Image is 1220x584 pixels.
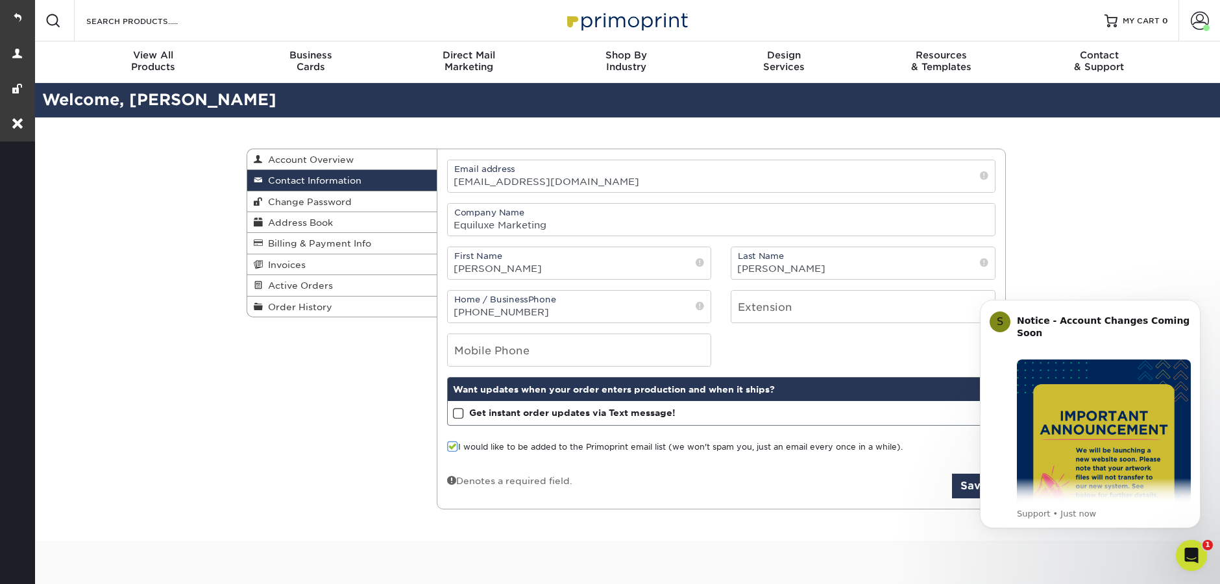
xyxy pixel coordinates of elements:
[263,302,332,312] span: Order History
[247,254,437,275] a: Invoices
[75,42,232,83] a: View AllProducts
[862,49,1020,61] span: Resources
[960,280,1220,549] iframe: Intercom notifications message
[390,49,548,73] div: Marketing
[247,233,437,254] a: Billing & Payment Info
[232,49,390,73] div: Cards
[1202,540,1213,550] span: 1
[548,49,705,73] div: Industry
[548,42,705,83] a: Shop ByIndustry
[561,6,691,34] img: Primoprint
[247,297,437,317] a: Order History
[247,191,437,212] a: Change Password
[32,88,1220,112] h2: Welcome, [PERSON_NAME]
[247,149,437,170] a: Account Overview
[390,49,548,61] span: Direct Mail
[232,42,390,83] a: BusinessCards
[1020,49,1178,73] div: & Support
[263,154,354,165] span: Account Overview
[448,378,995,401] div: Want updates when your order enters production and when it ships?
[247,170,437,191] a: Contact Information
[1162,16,1168,25] span: 0
[447,474,572,487] div: Denotes a required field.
[1020,42,1178,83] a: Contact& Support
[263,197,352,207] span: Change Password
[263,175,361,186] span: Contact Information
[862,42,1020,83] a: Resources& Templates
[75,49,232,73] div: Products
[75,49,232,61] span: View All
[263,217,333,228] span: Address Book
[263,238,371,249] span: Billing & Payment Info
[705,49,862,61] span: Design
[263,260,306,270] span: Invoices
[247,212,437,233] a: Address Book
[232,49,390,61] span: Business
[263,280,333,291] span: Active Orders
[447,441,903,454] label: I would like to be added to the Primoprint email list (we won't spam you, just an email every onc...
[1176,540,1207,571] iframe: Intercom live chat
[469,408,676,418] strong: Get instant order updates via Text message!
[705,49,862,73] div: Services
[705,42,862,83] a: DesignServices
[862,49,1020,73] div: & Templates
[952,474,995,498] button: Save
[1020,49,1178,61] span: Contact
[548,49,705,61] span: Shop By
[85,13,212,29] input: SEARCH PRODUCTS.....
[247,275,437,296] a: Active Orders
[390,42,548,83] a: Direct MailMarketing
[1123,16,1160,27] span: MY CART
